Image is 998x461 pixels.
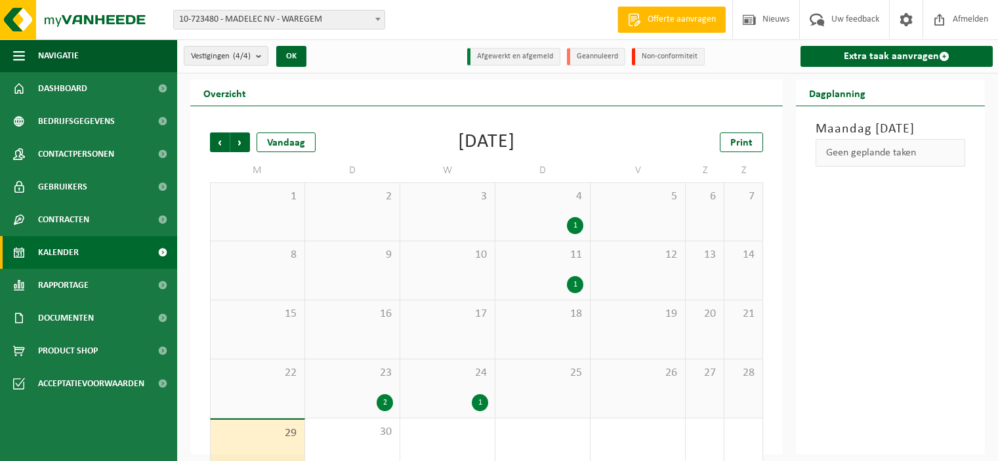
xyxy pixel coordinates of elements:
span: Product Shop [38,334,98,367]
span: 17 [407,307,488,321]
span: 29 [217,426,298,441]
td: D [305,159,400,182]
span: Documenten [38,302,94,334]
span: 28 [731,366,756,380]
button: Vestigingen(4/4) [184,46,268,66]
span: 4 [502,190,583,204]
span: 2 [312,190,393,204]
h2: Overzicht [190,80,259,106]
span: 23 [312,366,393,380]
a: Extra taak aanvragen [800,46,993,67]
button: OK [276,46,306,67]
div: [DATE] [458,132,515,152]
td: D [495,159,591,182]
td: V [591,159,686,182]
span: Gebruikers [38,170,87,203]
div: Geen geplande taken [816,139,965,167]
span: 19 [597,307,678,321]
span: 22 [217,366,298,380]
span: 10 [407,248,488,262]
span: 21 [731,307,756,321]
span: 12 [597,248,678,262]
span: 13 [692,248,717,262]
span: 25 [502,366,583,380]
h3: Maandag [DATE] [816,119,965,139]
span: Bedrijfsgegevens [38,105,115,138]
span: 15 [217,307,298,321]
span: 6 [692,190,717,204]
span: 5 [597,190,678,204]
span: 18 [502,307,583,321]
span: 3 [407,190,488,204]
div: 1 [472,394,488,411]
td: W [400,159,495,182]
span: 10-723480 - MADELEC NV - WAREGEM [174,10,385,29]
div: 1 [567,217,583,234]
span: 27 [692,366,717,380]
span: Vorige [210,132,230,152]
td: Z [724,159,763,182]
span: 16 [312,307,393,321]
td: Z [686,159,724,182]
li: Non-conformiteit [632,48,705,66]
h2: Dagplanning [796,80,879,106]
div: 1 [567,276,583,293]
span: Dashboard [38,72,87,105]
span: Contracten [38,203,89,236]
span: Acceptatievoorwaarden [38,367,144,400]
li: Afgewerkt en afgemeld [467,48,560,66]
span: Print [730,138,753,148]
span: 20 [692,307,717,321]
count: (4/4) [233,52,251,60]
span: 7 [731,190,756,204]
span: Volgende [230,132,250,152]
div: 2 [377,394,393,411]
span: 9 [312,248,393,262]
span: 30 [312,425,393,439]
span: 11 [502,248,583,262]
span: 24 [407,366,488,380]
a: Offerte aanvragen [617,7,726,33]
span: Contactpersonen [38,138,114,170]
div: Vandaag [257,132,316,152]
span: 1 [217,190,298,204]
span: Kalender [38,236,79,269]
a: Print [720,132,763,152]
span: Offerte aanvragen [644,13,719,26]
span: 26 [597,366,678,380]
span: 14 [731,248,756,262]
span: Vestigingen [191,47,251,66]
li: Geannuleerd [567,48,625,66]
span: 10-723480 - MADELEC NV - WAREGEM [173,10,385,30]
span: 8 [217,248,298,262]
span: Rapportage [38,269,89,302]
td: M [210,159,305,182]
span: Navigatie [38,39,79,72]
